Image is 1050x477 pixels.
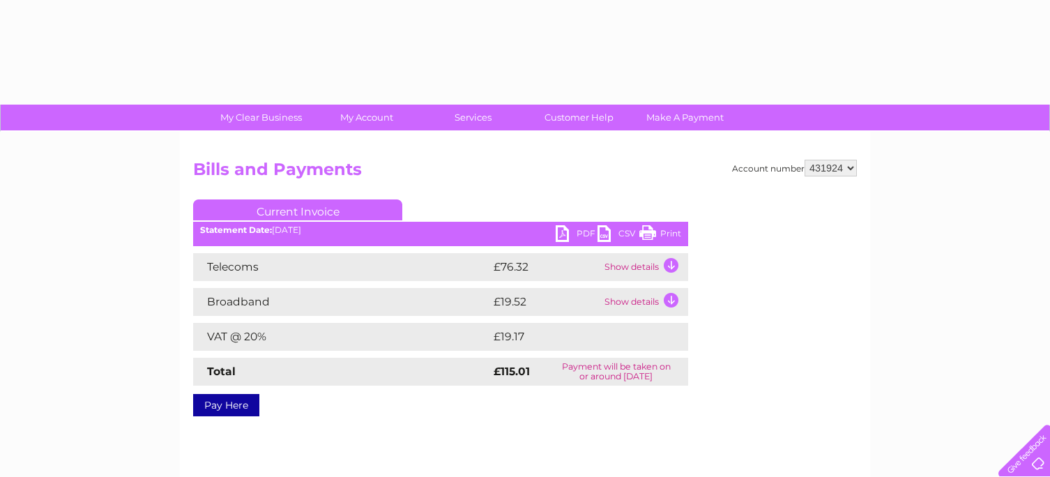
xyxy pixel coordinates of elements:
td: Payment will be taken on or around [DATE] [544,358,688,386]
a: CSV [598,225,639,245]
a: My Account [310,105,425,130]
div: Account number [732,160,857,176]
td: Telecoms [193,253,490,281]
td: £19.17 [490,323,657,351]
b: Statement Date: [200,225,272,235]
h2: Bills and Payments [193,160,857,186]
td: Broadband [193,288,490,316]
td: Show details [601,253,688,281]
div: [DATE] [193,225,688,235]
a: PDF [556,225,598,245]
a: Make A Payment [627,105,743,130]
a: Current Invoice [193,199,402,220]
td: £19.52 [490,288,601,316]
td: £76.32 [490,253,601,281]
a: Print [639,225,681,245]
td: VAT @ 20% [193,323,490,351]
strong: £115.01 [494,365,530,378]
td: Show details [601,288,688,316]
a: My Clear Business [204,105,319,130]
a: Services [416,105,531,130]
a: Customer Help [522,105,637,130]
strong: Total [207,365,236,378]
a: Pay Here [193,394,259,416]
